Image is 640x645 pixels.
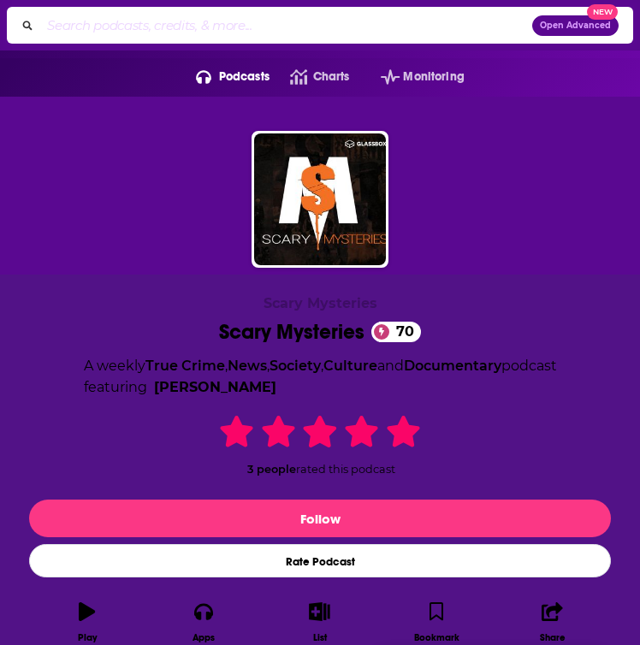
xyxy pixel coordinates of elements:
[540,632,566,643] div: Share
[78,632,98,643] div: Play
[267,358,270,374] span: ,
[154,376,276,399] a: Andrew Fitzgerald
[219,65,270,89] span: Podcasts
[228,358,267,374] a: News
[323,358,377,374] a: Culture
[414,632,459,643] div: Bookmark
[371,322,421,342] a: 70
[175,63,270,91] button: open menu
[587,4,618,21] span: New
[377,358,404,374] span: and
[403,65,464,89] span: Monitoring
[540,21,611,30] span: Open Advanced
[193,632,215,643] div: Apps
[254,133,386,265] img: Scary Mysteries
[296,463,395,476] span: rated this podcast
[379,322,421,342] span: 70
[40,12,532,39] input: Search podcasts, credits, & more...
[84,355,557,399] div: A weekly podcast
[270,63,349,91] a: Charts
[29,544,611,577] div: Rate Podcast
[321,358,323,374] span: ,
[7,7,633,44] div: Search podcasts, credits, & more...
[532,15,619,36] button: Open AdvancedNew
[29,500,611,537] button: Follow
[270,358,321,374] a: Society
[360,63,465,91] button: open menu
[225,358,228,374] span: ,
[313,632,327,643] div: List
[247,463,296,476] span: 3 people
[145,358,225,374] a: True Crime
[192,412,448,476] div: 3 peoplerated this podcast
[404,358,501,374] a: Documentary
[84,376,557,399] span: featuring
[313,65,350,89] span: Charts
[264,295,377,311] span: Scary Mysteries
